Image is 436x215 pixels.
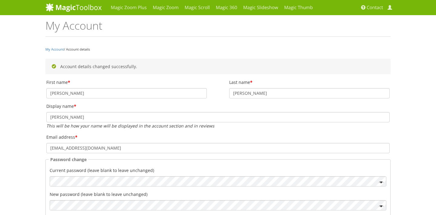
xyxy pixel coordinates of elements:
[50,166,386,175] label: Current password (leave blank to leave unchanged)
[46,123,214,129] em: This will be how your name will be displayed in the account section and in reviews
[45,20,391,37] h1: My Account
[46,102,390,111] label: Display name
[45,46,391,53] nav: / Account details
[367,5,383,11] span: Contact
[46,133,390,141] label: Email address
[50,190,386,199] label: New password (leave blank to leave unchanged)
[49,156,88,163] legend: Password change
[229,78,390,87] label: Last name
[45,47,64,51] a: My Account
[45,3,102,12] img: MagicToolbox.com - Image tools for your website
[46,78,207,87] label: First name
[45,59,391,74] div: Account details changed successfully.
